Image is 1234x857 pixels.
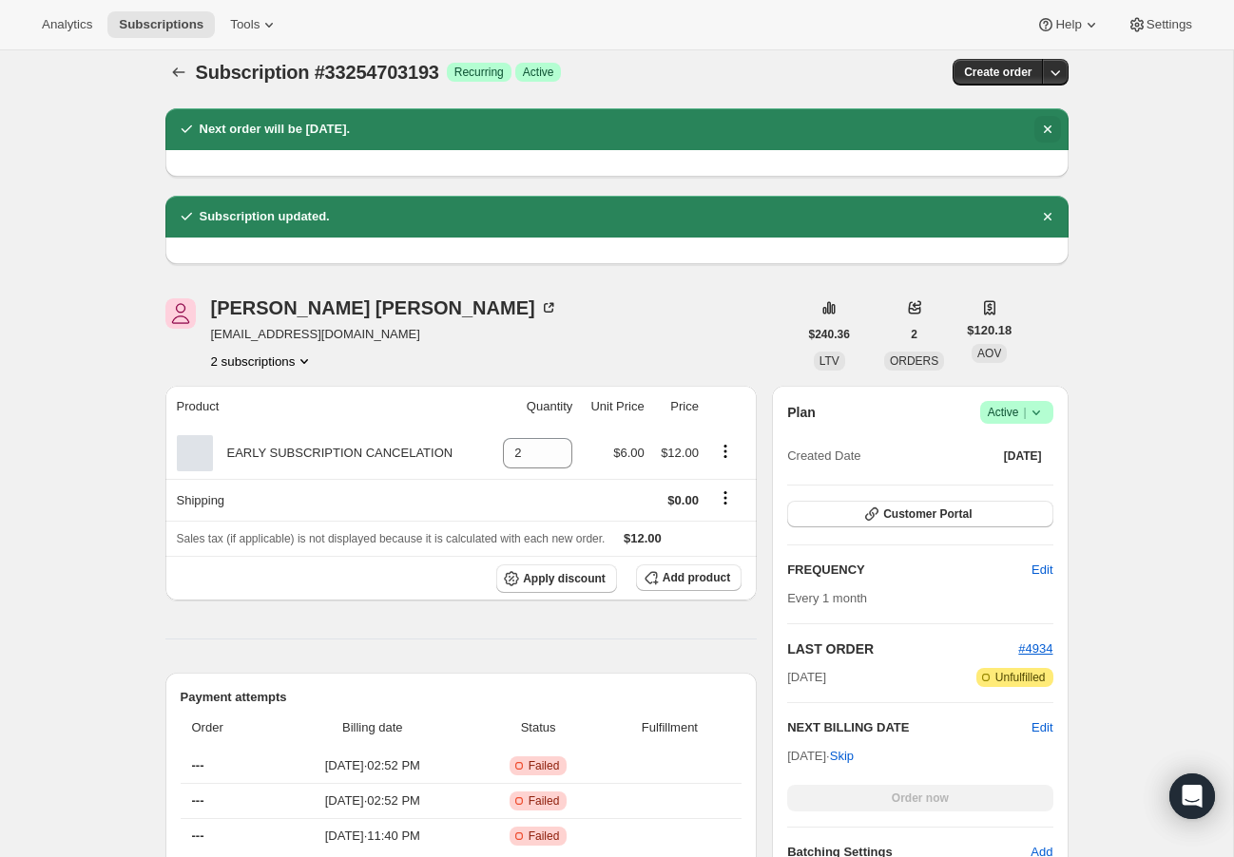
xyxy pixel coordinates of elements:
span: Subscriptions [119,17,203,32]
a: #4934 [1018,641,1052,656]
button: #4934 [1018,639,1052,658]
span: Unfulfilled [995,670,1046,685]
button: 2 [899,321,929,348]
span: $12.00 [661,446,699,460]
span: Edit [1032,561,1052,580]
span: [DATE] · 02:52 PM [278,756,468,775]
span: Status [479,718,598,737]
th: Order [181,707,273,749]
button: Skip [819,741,865,771]
h2: Next order will be [DATE]. [200,120,351,139]
h2: LAST ORDER [787,639,1018,658]
span: Settings [1147,17,1192,32]
span: $12.00 [624,531,662,545]
span: Apply discount [523,571,606,586]
button: Dismiss notification [1034,203,1061,230]
button: Analytics [30,11,104,38]
span: --- [192,758,204,772]
div: EARLY SUBSCRIPTION CANCELATION [213,444,453,463]
span: [DATE] [787,668,826,687]
span: $240.36 [809,327,850,342]
button: Subscriptions [165,59,192,86]
button: Help [1025,11,1111,38]
span: Active [523,65,554,80]
span: LTV [819,354,839,368]
button: Customer Portal [787,501,1052,527]
button: [DATE] [993,443,1053,469]
button: Tools [219,11,290,38]
button: Create order [953,59,1043,86]
span: Billing date [278,718,468,737]
span: | [1023,405,1026,420]
h2: FREQUENCY [787,561,1032,580]
h2: Plan [787,403,816,422]
span: Tools [230,17,260,32]
div: [PERSON_NAME] [PERSON_NAME] [211,298,558,317]
button: Edit [1020,555,1064,585]
h2: Subscription updated. [200,207,330,226]
button: Settings [1116,11,1204,38]
button: Product actions [211,352,315,371]
span: ORDERS [890,354,938,368]
span: [DATE] · 11:40 PM [278,827,468,846]
button: $240.36 [798,321,861,348]
span: 2 [911,327,917,342]
span: Failed [529,828,560,844]
div: Open Intercom Messenger [1169,773,1215,819]
span: Subscription #33254703193 [196,62,439,83]
span: $120.18 [967,321,1012,340]
span: Created Date [787,447,860,466]
span: [DATE] [1004,448,1042,464]
button: Shipping actions [710,487,741,508]
button: Product actions [710,441,741,462]
span: Analytics [42,17,92,32]
span: $0.00 [667,493,699,507]
h2: Payment attempts [181,688,742,707]
span: Create order [964,65,1032,80]
span: Jamie Dofflemyer [165,298,196,329]
span: Add product [663,570,730,585]
button: Edit [1032,718,1052,737]
h2: NEXT BILLING DATE [787,718,1032,737]
button: Subscriptions [107,11,215,38]
span: [DATE] · 02:52 PM [278,791,468,810]
span: Skip [830,747,854,766]
th: Price [650,386,704,428]
th: Shipping [165,479,490,521]
span: Customer Portal [883,506,972,522]
button: Add product [636,564,742,591]
span: [DATE] · [787,749,854,763]
span: Recurring [454,65,504,80]
span: Failed [529,793,560,809]
button: Apply discount [496,564,617,593]
span: AOV [977,347,1001,360]
span: Sales tax (if applicable) is not displayed because it is calculated with each new order. [177,532,606,545]
th: Unit Price [578,386,649,428]
span: Active [988,403,1046,422]
button: Dismiss notification [1034,116,1061,143]
span: Fulfillment [609,718,731,737]
span: --- [192,828,204,843]
th: Product [165,386,490,428]
span: --- [192,793,204,808]
span: Failed [529,758,560,773]
span: Every 1 month [787,591,867,605]
th: Quantity [489,386,578,428]
span: Help [1055,17,1081,32]
span: [EMAIL_ADDRESS][DOMAIN_NAME] [211,325,558,344]
span: $6.00 [613,446,645,460]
